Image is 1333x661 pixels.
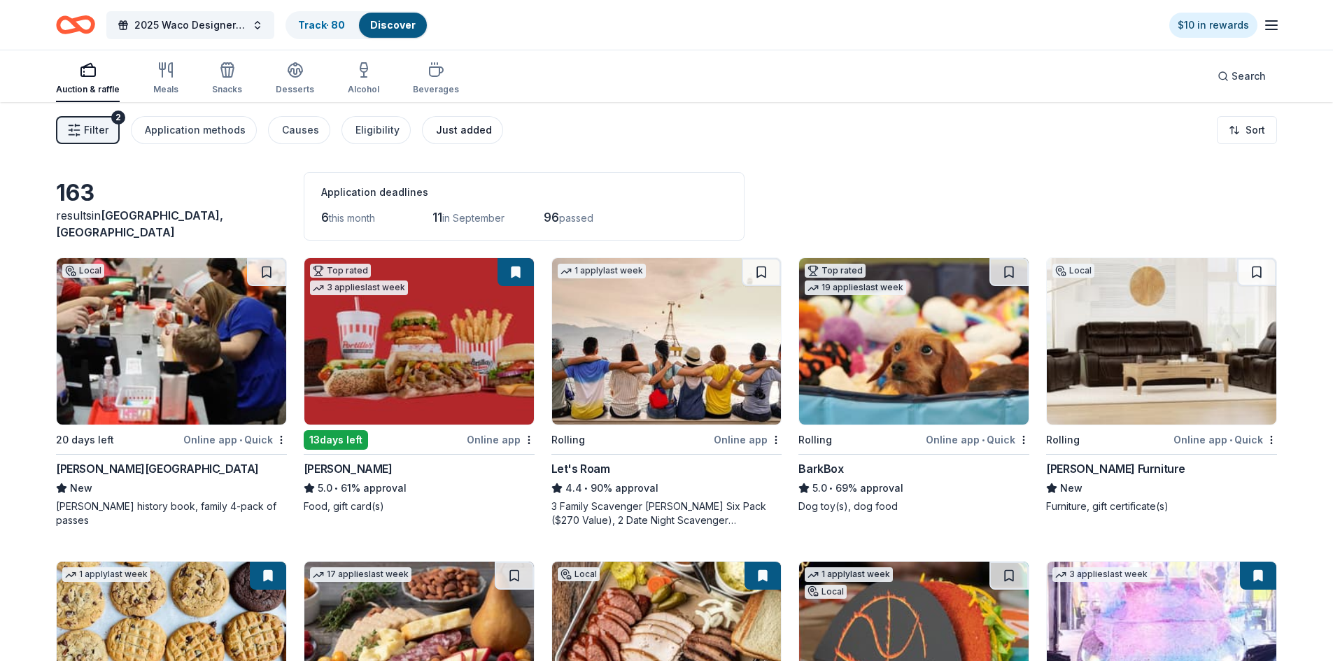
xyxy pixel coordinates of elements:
[70,480,92,497] span: New
[1217,116,1277,144] button: Sort
[304,257,535,513] a: Image for Portillo'sTop rated3 applieslast week13days leftOnline app[PERSON_NAME]5.0•61% approval...
[1046,499,1277,513] div: Furniture, gift certificate(s)
[432,210,442,225] span: 11
[805,585,847,599] div: Local
[1169,13,1257,38] a: $10 in rewards
[212,56,242,102] button: Snacks
[56,207,287,241] div: results
[551,499,782,527] div: 3 Family Scavenger [PERSON_NAME] Six Pack ($270 Value), 2 Date Night Scavenger [PERSON_NAME] Two ...
[413,56,459,102] button: Beverages
[798,499,1029,513] div: Dog toy(s), dog food
[56,460,259,477] div: [PERSON_NAME][GEOGRAPHIC_DATA]
[551,480,782,497] div: 90% approval
[282,122,319,138] div: Causes
[321,210,329,225] span: 6
[1052,264,1094,278] div: Local
[153,84,178,95] div: Meals
[798,432,832,448] div: Rolling
[559,212,593,224] span: passed
[442,212,505,224] span: in September
[304,258,534,425] img: Image for Portillo's
[798,460,843,477] div: BarkBox
[84,122,108,138] span: Filter
[57,258,286,425] img: Image for Dr Pepper Museum
[334,483,338,494] span: •
[370,19,416,31] a: Discover
[276,84,314,95] div: Desserts
[422,116,503,144] button: Just added
[798,480,1029,497] div: 69% approval
[348,84,379,95] div: Alcohol
[298,19,345,31] a: Track· 80
[1229,434,1232,446] span: •
[106,11,274,39] button: 2025 Waco Designer Purse BIngo
[56,84,120,95] div: Auction & raffle
[552,258,782,425] img: Image for Let's Roam
[558,264,646,278] div: 1 apply last week
[304,480,535,497] div: 61% approval
[318,480,332,497] span: 5.0
[1232,68,1266,85] span: Search
[321,184,727,201] div: Application deadlines
[153,56,178,102] button: Meals
[111,111,125,125] div: 2
[798,257,1029,513] a: Image for BarkBoxTop rated19 applieslast weekRollingOnline app•QuickBarkBox5.0•69% approvalDog to...
[276,56,314,102] button: Desserts
[285,11,428,39] button: Track· 80Discover
[56,432,114,448] div: 20 days left
[56,208,223,239] span: [GEOGRAPHIC_DATA], [GEOGRAPHIC_DATA]
[56,116,120,144] button: Filter2
[134,17,246,34] span: 2025 Waco Designer Purse BIngo
[805,264,866,278] div: Top rated
[348,56,379,102] button: Alcohol
[56,257,287,527] a: Image for Dr Pepper MuseumLocal20 days leftOnline app•Quick[PERSON_NAME][GEOGRAPHIC_DATA]New[PERS...
[212,84,242,95] div: Snacks
[62,264,104,278] div: Local
[812,480,827,497] span: 5.0
[355,122,400,138] div: Eligibility
[1046,460,1185,477] div: [PERSON_NAME] Furniture
[310,567,411,582] div: 17 applies last week
[145,122,246,138] div: Application methods
[982,434,985,446] span: •
[341,116,411,144] button: Eligibility
[544,210,559,225] span: 96
[558,567,600,581] div: Local
[830,483,833,494] span: •
[436,122,492,138] div: Just added
[1173,431,1277,448] div: Online app Quick
[304,499,535,513] div: Food, gift card(s)
[62,567,150,582] div: 1 apply last week
[1246,122,1265,138] span: Sort
[56,56,120,102] button: Auction & raffle
[926,431,1029,448] div: Online app Quick
[805,567,893,582] div: 1 apply last week
[551,460,610,477] div: Let's Roam
[56,179,287,207] div: 163
[131,116,257,144] button: Application methods
[56,8,95,41] a: Home
[329,212,375,224] span: this month
[239,434,242,446] span: •
[56,499,287,527] div: [PERSON_NAME] history book, family 4-pack of passes
[1206,62,1277,90] button: Search
[304,430,368,450] div: 13 days left
[551,432,585,448] div: Rolling
[799,258,1029,425] img: Image for BarkBox
[183,431,287,448] div: Online app Quick
[310,264,371,278] div: Top rated
[268,116,330,144] button: Causes
[467,431,535,448] div: Online app
[584,483,588,494] span: •
[310,280,408,295] div: 3 applies last week
[1046,257,1277,513] a: Image for Bob Mills FurnitureLocalRollingOnline app•Quick[PERSON_NAME] FurnitureNewFurniture, gif...
[1052,567,1150,582] div: 3 applies last week
[805,280,906,295] div: 19 applies last week
[304,460,393,477] div: [PERSON_NAME]
[1047,258,1276,425] img: Image for Bob Mills Furniture
[551,257,782,527] a: Image for Let's Roam1 applylast weekRollingOnline appLet's Roam4.4•90% approval3 Family Scavenger...
[565,480,582,497] span: 4.4
[56,208,223,239] span: in
[1060,480,1082,497] span: New
[714,431,782,448] div: Online app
